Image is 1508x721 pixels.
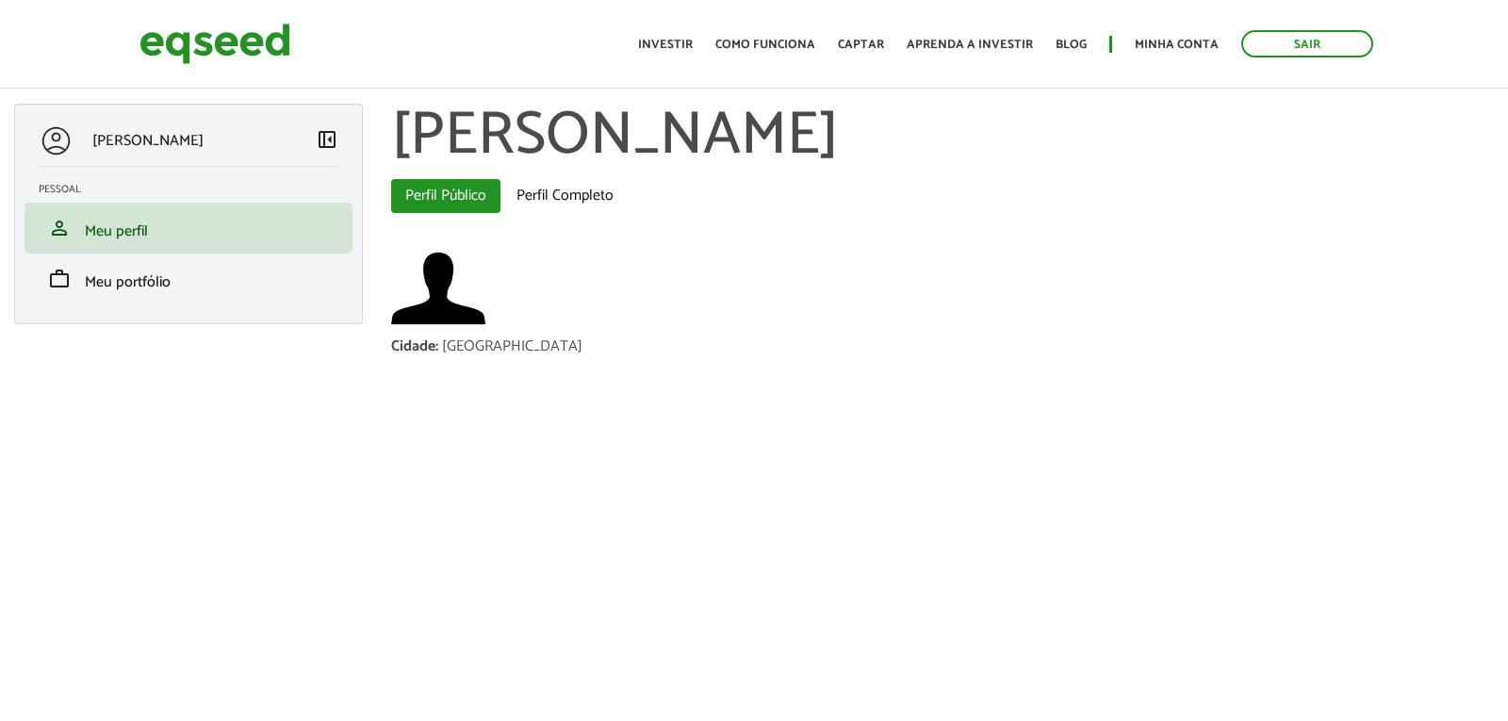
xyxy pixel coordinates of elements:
li: Meu perfil [25,203,352,254]
span: person [48,217,71,239]
h1: [PERSON_NAME] [391,104,1494,170]
p: [PERSON_NAME] [92,132,204,150]
a: Investir [638,39,693,51]
span: : [435,334,438,359]
a: Captar [838,39,884,51]
a: Minha conta [1135,39,1219,51]
span: Meu portfólio [85,270,171,295]
a: Ver perfil do usuário. [391,241,485,336]
a: Aprenda a investir [907,39,1033,51]
a: personMeu perfil [39,217,338,239]
a: Perfil Completo [502,179,628,213]
span: left_panel_close [316,128,338,151]
div: [GEOGRAPHIC_DATA] [442,339,582,354]
a: Sair [1241,30,1373,57]
li: Meu portfólio [25,254,352,304]
span: Meu perfil [85,219,148,244]
a: workMeu portfólio [39,268,338,290]
a: Como funciona [715,39,815,51]
h2: Pessoal [39,184,352,195]
img: Foto de Alan Rodrigo Martins Busko [391,241,485,336]
a: Perfil Público [391,179,500,213]
a: Blog [1056,39,1087,51]
a: Colapsar menu [316,128,338,155]
span: work [48,268,71,290]
img: EqSeed [139,19,290,69]
div: Cidade [391,339,442,354]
